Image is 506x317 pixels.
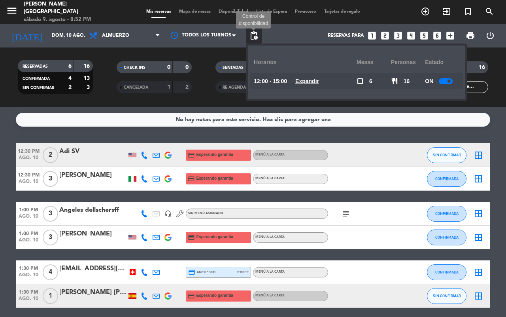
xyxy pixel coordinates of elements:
span: Disponibilidad [215,9,252,14]
span: 3 [43,171,58,187]
span: Pre-acceso [291,9,320,14]
span: Menú a la carta [255,270,285,273]
i: looks_4 [406,30,416,41]
div: Control de disponibilidad [236,11,271,29]
strong: 0 [167,65,170,70]
span: ago. 10 [16,179,41,188]
u: Expandir [295,78,319,84]
strong: 1 [167,84,170,90]
i: credit_card [188,152,195,159]
div: sábado 9. agosto - 8:52 PM [24,16,121,24]
span: CONFIRMADA [435,235,459,239]
strong: 6 [68,63,72,69]
span: RE AGENDADA [223,85,252,89]
span: Esperando garantía [196,234,233,240]
span: ago. 10 [16,155,41,164]
span: CHECK INS [124,66,145,70]
i: headset_mic [164,210,172,217]
span: Lista de Espera [252,9,291,14]
button: CONFIRMADA [427,230,466,245]
span: Sin menú asignado [188,212,223,215]
i: looks_two [380,30,390,41]
span: CONFIRMADA [435,211,459,216]
i: looks_3 [393,30,403,41]
div: Angeles dellschersff [59,205,126,215]
strong: 4 [68,76,72,81]
span: print [466,31,475,40]
div: [PERSON_NAME][GEOGRAPHIC_DATA] [24,0,121,16]
button: CONFIRMADA [427,264,466,280]
div: LOG OUT [480,24,500,47]
strong: 3 [87,85,91,90]
span: 1:00 PM [16,228,41,237]
span: 1 [43,288,58,304]
span: 1:30 PM [16,263,41,272]
button: SIN CONFIRMAR [427,288,466,304]
strong: 16 [83,63,91,69]
strong: 2 [185,84,190,90]
button: CONFIRMADA [427,171,466,187]
i: turned_in_not [463,7,473,16]
span: Menú a la carta [255,235,285,239]
i: menu [6,5,18,17]
i: arrow_drop_down [74,31,83,40]
span: CONFIRMADA [435,270,459,274]
i: border_all [474,209,483,218]
span: SIN CONFIRMAR [433,153,461,157]
span: Esperando garantía [196,175,233,182]
span: 6 [369,77,372,86]
span: Mis reservas [142,9,175,14]
i: border_all [474,174,483,184]
div: No hay notas para este servicio. Haz clic para agregar una [176,115,331,124]
i: [DATE] [6,27,48,44]
strong: 2 [68,85,72,90]
i: looks_6 [432,30,442,41]
span: Menú a la carta [255,177,285,180]
span: CONFIRMADA [23,77,50,81]
i: power_settings_new [485,31,495,40]
img: google-logo.png [164,292,172,300]
span: ago. 10 [16,272,41,281]
div: [PERSON_NAME] [PERSON_NAME] [59,287,126,298]
span: 3 [43,230,58,245]
span: 1:00 PM [16,205,41,214]
i: looks_5 [419,30,429,41]
i: border_all [474,233,483,242]
i: add_circle_outline [421,7,430,16]
span: 12:00 - 15:00 [254,77,287,86]
i: credit_card [188,269,195,276]
span: ago. 10 [16,214,41,223]
span: 12:30 PM [16,170,41,179]
div: [PERSON_NAME] [59,229,126,239]
div: Horarios [254,51,357,73]
span: 12:30 PM [16,146,41,155]
button: CONFIRMADA [427,206,466,222]
i: looks_one [367,30,377,41]
span: 1:30 PM [16,287,41,296]
i: border_all [474,268,483,277]
button: menu [6,5,18,19]
span: ago. 10 [16,237,41,247]
img: google-logo.png [164,175,172,182]
i: border_all [474,291,483,301]
span: ago. 10 [16,296,41,305]
span: amex * 3031 [188,269,216,276]
span: 2 [43,147,58,163]
i: credit_card [188,234,195,241]
span: CANCELADA [124,85,148,89]
i: border_all [474,150,483,160]
span: ON [425,77,433,86]
span: CONFIRMADA [435,177,459,181]
div: Adi SV [59,146,126,157]
span: Tarjetas de regalo [320,9,364,14]
img: google-logo.png [164,152,172,159]
i: exit_to_app [442,7,451,16]
span: Esperando garantía [196,152,233,158]
span: Mapa de mesas [175,9,215,14]
div: Estado [425,51,459,73]
div: [PERSON_NAME] [59,170,126,180]
i: credit_card [188,292,195,300]
span: check_box_outline_blank [357,78,364,85]
img: google-logo.png [164,234,172,241]
span: stripe [237,270,249,275]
